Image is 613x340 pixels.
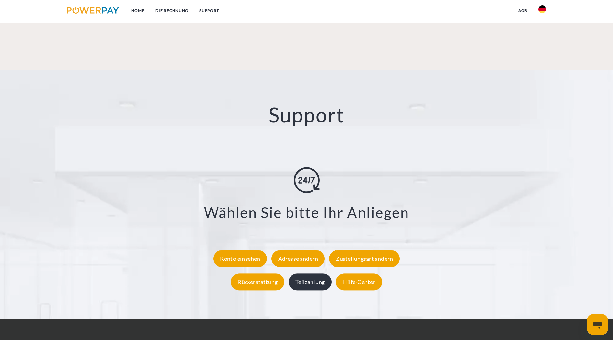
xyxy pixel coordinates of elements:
div: Teilzahlung [289,274,332,291]
h3: Wählen Sie bitte Ihr Anliegen [39,203,574,221]
a: Home [126,5,150,16]
a: SUPPORT [194,5,225,16]
a: DIE RECHNUNG [150,5,194,16]
a: Hilfe-Center [334,279,384,286]
div: Adresse ändern [271,250,325,267]
div: Konto einsehen [213,250,267,267]
a: Adresse ändern [270,255,327,262]
a: Konto einsehen [212,255,269,262]
img: de [538,5,546,13]
div: Zustellungsart ändern [329,250,400,267]
a: agb [513,5,533,16]
img: online-shopping.svg [294,167,320,193]
iframe: Schaltfläche zum Öffnen des Messaging-Fensters [587,314,608,335]
div: Rückerstattung [231,274,284,291]
h2: Support [31,102,582,128]
a: Zustellungsart ändern [327,255,401,262]
a: Rückerstattung [229,279,286,286]
div: Hilfe-Center [336,274,382,291]
a: Teilzahlung [287,279,333,286]
img: logo-powerpay.svg [67,7,119,14]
